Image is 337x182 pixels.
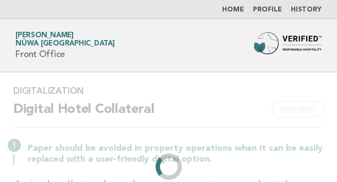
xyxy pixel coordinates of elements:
a: History [291,7,322,13]
p: Paper should be avoided in property operations when it can be easily replaced with a user-friendl... [27,143,324,165]
img: Forbes Travel Guide [254,32,322,54]
h2: Digital Hotel Collateral [13,101,324,128]
a: Profile [253,7,282,13]
a: Home [222,7,244,13]
a: [PERSON_NAME]Nüwa [GEOGRAPHIC_DATA] [15,32,115,47]
h1: Front Office [15,32,115,59]
h3: Digitalization [13,86,324,96]
span: Nüwa [GEOGRAPHIC_DATA] [15,41,115,48]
